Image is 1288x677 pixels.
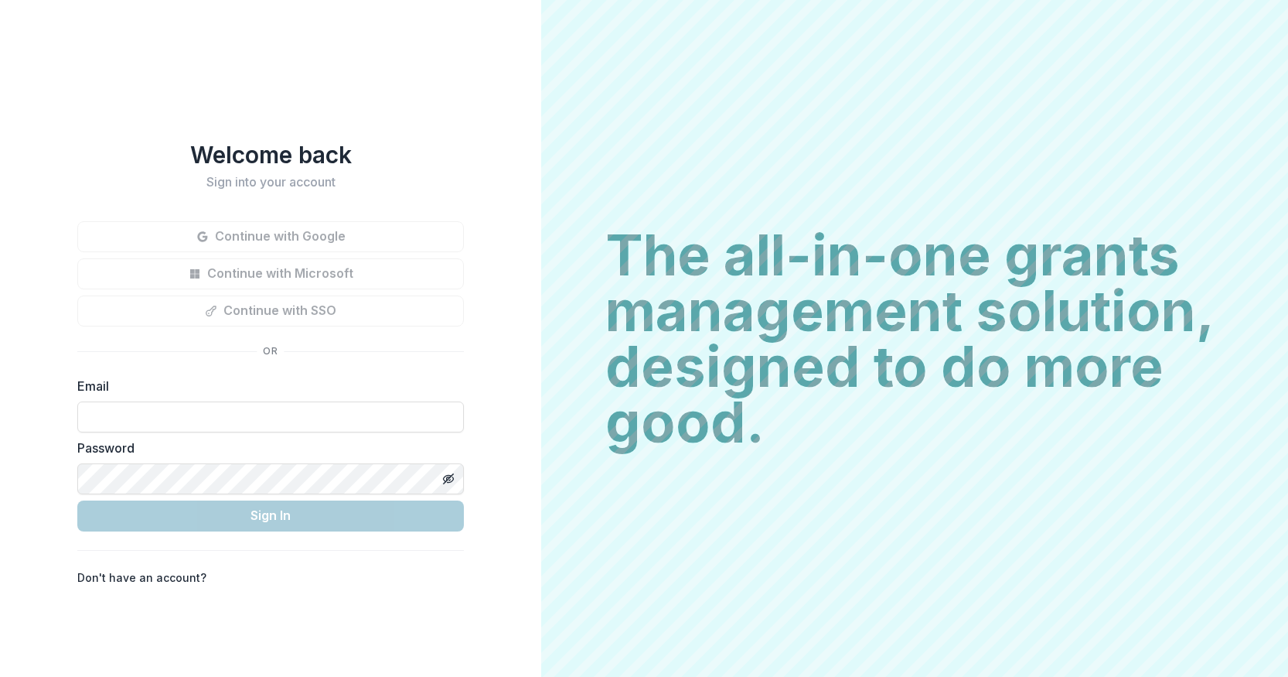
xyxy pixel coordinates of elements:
button: Continue with Google [77,221,464,252]
label: Password [77,439,455,457]
button: Continue with Microsoft [77,258,464,289]
p: Don't have an account? [77,569,206,586]
h2: Sign into your account [77,175,464,190]
label: Email [77,377,455,395]
button: Continue with SSO [77,296,464,327]
button: Toggle password visibility [436,467,461,491]
h1: Welcome back [77,141,464,169]
button: Sign In [77,501,464,532]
